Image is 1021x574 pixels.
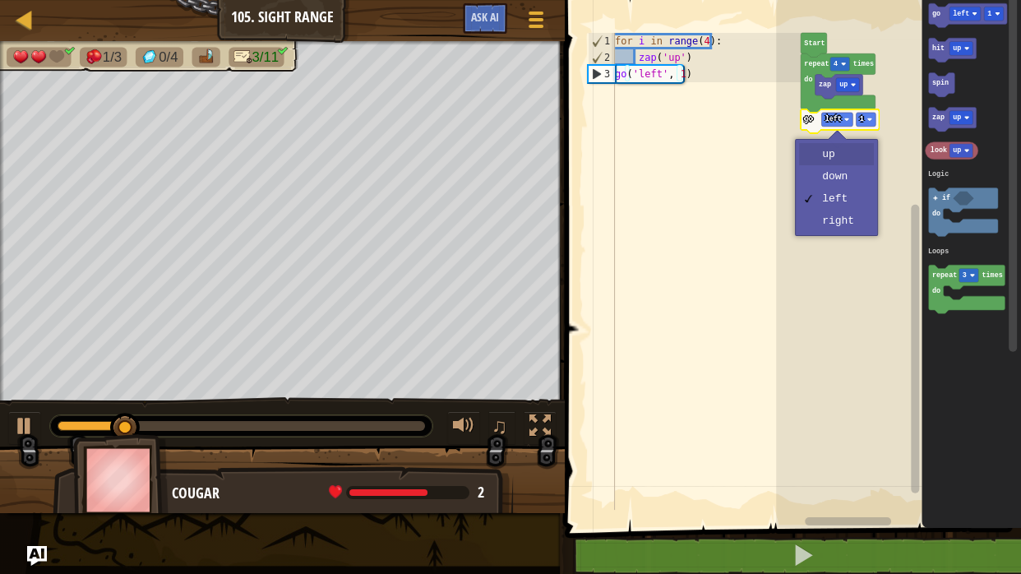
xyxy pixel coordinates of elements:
span: ♫ [492,414,508,438]
div: 3 [589,66,615,82]
text: if [942,194,950,202]
span: Ask AI [471,9,499,25]
div: 2 [589,49,615,66]
div: 1 [589,33,615,49]
li: Only 9 lines of code [229,48,284,67]
text: 1 [988,10,992,18]
text: go [932,10,940,18]
button: ♫ [488,411,516,445]
div: health: 2 / 3 [329,485,484,500]
button: Toggle fullscreen [524,411,557,445]
text: times [853,60,874,68]
text: zap [819,81,831,89]
span: 1/3 [103,49,122,65]
text: repeat [932,271,957,280]
text: up [953,113,961,122]
text: Logic [928,170,949,178]
text: up [953,44,961,53]
text: spin [932,79,949,87]
text: do [932,210,940,218]
text: Loops [928,248,949,256]
button: Ctrl + P: Play [8,411,41,445]
li: Go to the raft. [192,48,219,67]
div: left [822,192,862,205]
text: 4 [834,60,838,68]
button: Ask AI [463,3,507,34]
text: times [982,271,1003,280]
div: up [822,148,862,160]
text: up [839,81,848,89]
img: thang_avatar_frame.png [73,434,169,525]
text: do [805,76,813,84]
text: up [953,146,961,155]
button: Show game menu [515,3,557,42]
button: Adjust volume [447,411,480,445]
text: 1 [860,115,864,123]
li: Collect the gems. [136,48,183,67]
text: Start [805,39,825,48]
text: look [931,146,947,155]
text: 3 [963,271,967,280]
div: down [822,170,862,183]
span: 2 [478,482,484,502]
text: go [805,115,813,123]
li: Your hero must survive. [7,48,71,67]
li: Defeat the enemies. [80,48,127,67]
div: right [822,215,862,227]
span: 3/11 [252,49,279,65]
text: zap [932,113,945,122]
text: left [825,115,842,123]
text: do [932,287,940,295]
div: Cougar [172,483,497,504]
text: left [953,10,969,18]
button: Ask AI [27,546,47,566]
text: repeat [805,60,829,68]
text: hit [932,44,945,53]
span: 0/4 [159,49,178,65]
